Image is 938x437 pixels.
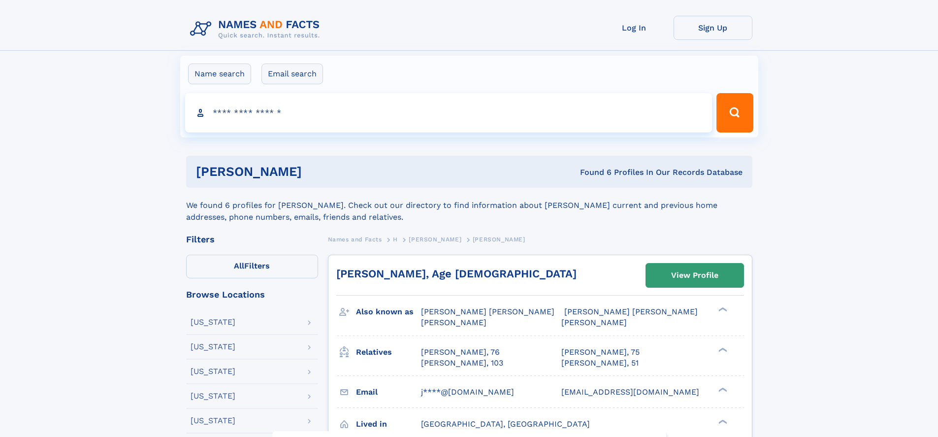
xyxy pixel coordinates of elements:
div: Browse Locations [186,290,318,299]
label: Name search [188,64,251,84]
a: [PERSON_NAME], 75 [561,347,640,358]
h3: Also known as [356,303,421,320]
div: Filters [186,235,318,244]
h1: [PERSON_NAME] [196,166,441,178]
span: [PERSON_NAME] [409,236,461,243]
a: [PERSON_NAME], 51 [561,358,639,369]
img: Logo Names and Facts [186,16,328,42]
div: [US_STATE] [191,368,235,375]
a: Sign Up [674,16,752,40]
div: View Profile [671,264,718,287]
a: [PERSON_NAME] [409,233,461,245]
a: [PERSON_NAME], 103 [421,358,503,369]
div: We found 6 profiles for [PERSON_NAME]. Check out our directory to find information about [PERSON_... [186,188,752,223]
div: [US_STATE] [191,318,235,326]
span: All [234,261,244,270]
h3: Lived in [356,416,421,433]
a: H [393,233,398,245]
div: Found 6 Profiles In Our Records Database [441,167,743,178]
input: search input [185,93,712,133]
span: [PERSON_NAME] [473,236,525,243]
div: ❯ [716,346,728,353]
div: [US_STATE] [191,392,235,400]
div: ❯ [716,306,728,313]
div: ❯ [716,418,728,425]
span: [EMAIL_ADDRESS][DOMAIN_NAME] [561,387,699,397]
a: [PERSON_NAME], 76 [421,347,500,358]
span: H [393,236,398,243]
a: Log In [595,16,674,40]
span: [PERSON_NAME] [PERSON_NAME] [421,307,554,316]
label: Filters [186,255,318,278]
span: [PERSON_NAME] [561,318,627,327]
div: [US_STATE] [191,417,235,425]
a: Names and Facts [328,233,382,245]
label: Email search [261,64,323,84]
div: [US_STATE] [191,343,235,351]
button: Search Button [716,93,753,133]
a: View Profile [646,264,744,287]
div: ❯ [716,386,728,393]
span: [PERSON_NAME] [PERSON_NAME] [564,307,698,316]
h3: Relatives [356,344,421,361]
h3: Email [356,384,421,401]
a: [PERSON_NAME], Age [DEMOGRAPHIC_DATA] [336,268,577,280]
span: [PERSON_NAME] [421,318,486,327]
span: [GEOGRAPHIC_DATA], [GEOGRAPHIC_DATA] [421,419,590,429]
